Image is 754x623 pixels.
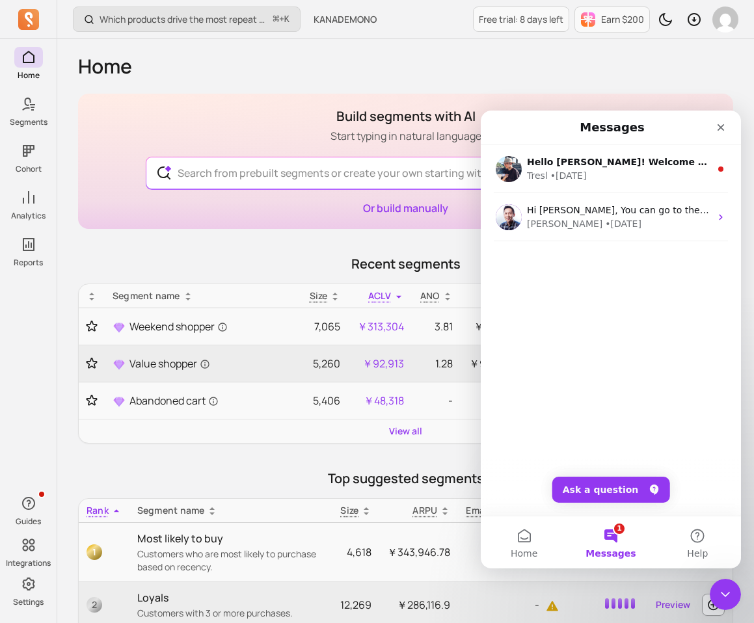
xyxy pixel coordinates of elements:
[100,13,268,26] p: Which products drive the most repeat purchases?
[330,128,481,144] p: Start typing in natural language
[389,425,422,438] a: View all
[468,319,526,334] p: ￥69,110.31
[356,356,403,371] p: ￥92,913
[306,8,384,31] button: KANADEMONO
[137,504,321,517] div: Segment name
[387,545,450,559] span: ￥343,946.78
[330,107,481,126] h1: Build segments with AI
[16,516,41,527] p: Guides
[356,393,403,408] p: ￥48,318
[113,356,293,371] a: Value shopper
[137,590,321,605] p: Loyals
[87,320,97,333] button: Toggle favorite
[46,59,67,72] div: Tresl
[420,393,453,408] p: -
[309,319,341,334] p: 7,065
[479,13,563,26] p: Free trial: 8 days left
[14,490,43,529] button: Guides
[16,164,42,174] p: Cohort
[340,504,358,516] span: Size
[420,319,453,334] p: 3.81
[468,356,526,371] p: ￥92,057.37
[273,12,289,26] span: +
[129,319,228,334] span: Weekend shopper
[15,94,41,120] img: Profile image for John
[310,289,328,302] span: Size
[206,438,227,447] span: Help
[78,55,733,78] h1: Home
[87,504,109,516] span: Rank
[113,393,293,408] a: Abandoned cart
[653,7,679,33] button: Toggle dark mode
[137,531,321,546] p: Most likely to buy
[466,544,559,560] p: -
[340,598,371,612] span: 12,269
[78,470,733,488] p: Top suggested segments
[113,319,293,334] a: Weekend shopper
[651,593,695,616] a: Preview
[87,394,97,407] button: Toggle favorite
[368,289,391,302] span: ACLV
[70,59,106,72] div: • [DATE]
[6,558,51,568] p: Integrations
[137,548,321,574] p: Customers who are most likely to purchase based on recency.
[309,393,341,408] p: 5,406
[468,393,526,408] p: -
[73,7,301,32] button: Which products drive the most repeat purchases?⌘+K
[78,255,733,273] p: Recent segments
[397,598,450,612] span: ￥286,116.9
[356,319,403,334] p: ￥313,304
[712,7,738,33] img: avatar
[710,579,741,610] iframe: Intercom live chat
[46,46,437,57] span: Hello [PERSON_NAME]! Welcome to Segments. How can I assist you [DATE]?
[46,107,122,120] div: [PERSON_NAME]
[473,7,569,32] a: Free trial: 8 days left
[87,544,102,560] span: 1
[273,12,280,28] kbd: ⌘
[87,406,173,458] button: Messages
[309,356,341,371] p: 5,260
[174,406,260,458] button: Help
[167,157,644,189] input: Search from prebuilt segments or create your own starting with “Customers who” ...
[420,356,453,371] p: 1.28
[124,107,161,120] div: • [DATE]
[113,289,293,302] div: Segment name
[481,111,741,568] iframe: Intercom live chat
[420,289,440,302] span: ANO
[30,438,57,447] span: Home
[314,13,377,26] span: KANADEMONO
[466,597,559,613] p: -
[363,201,448,215] a: Or build manually
[87,357,97,370] button: Toggle favorite
[466,504,546,517] p: Email potential ￥
[284,14,289,25] kbd: K
[105,438,155,447] span: Messages
[129,393,219,408] span: Abandoned cart
[72,366,189,392] button: Ask a question
[13,597,44,607] p: Settings
[412,504,437,517] p: ARPU
[601,13,644,26] p: Earn $200
[574,7,650,33] button: Earn $200
[18,70,40,81] p: Home
[347,545,371,559] span: 4,618
[10,117,47,127] p: Segments
[129,356,210,371] span: Value shopper
[11,211,46,221] p: Analytics
[87,597,102,613] span: 2
[137,607,321,620] p: Customers with 3 or more purchases.
[14,258,43,268] p: Reports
